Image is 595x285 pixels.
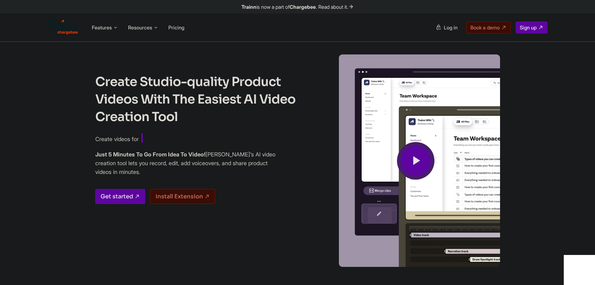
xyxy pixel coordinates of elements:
span: Log in [444,24,458,31]
iframe: Chat Widget [564,255,595,285]
img: Trainn Logo [48,20,78,35]
h1: Create Studio-quality Product Videos With The Easiest AI Video Creation Tool [95,73,308,126]
span: Features [92,24,112,31]
span: Sales Enablement [141,133,216,144]
a: Install Extension [150,189,215,204]
a: Get started [95,189,145,204]
span: Create videos for [95,136,139,142]
h4: [PERSON_NAME]’s AI video creation tool lets you record, edit, add voiceovers, and share product v... [95,150,276,176]
span: Sign up [520,24,537,31]
img: Video creation | Trainn [331,54,500,267]
a: Pricing [168,24,184,31]
b: Trainn [241,4,256,10]
b: Chargebee [290,4,316,10]
b: Just 5 Minutes To Go From Idea To Video! [95,151,206,158]
span: Book a demo [470,24,500,31]
a: Sign up [516,22,548,33]
a: Book a demo [466,22,511,33]
span: Resources [128,24,152,31]
a: Log in [432,22,461,33]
